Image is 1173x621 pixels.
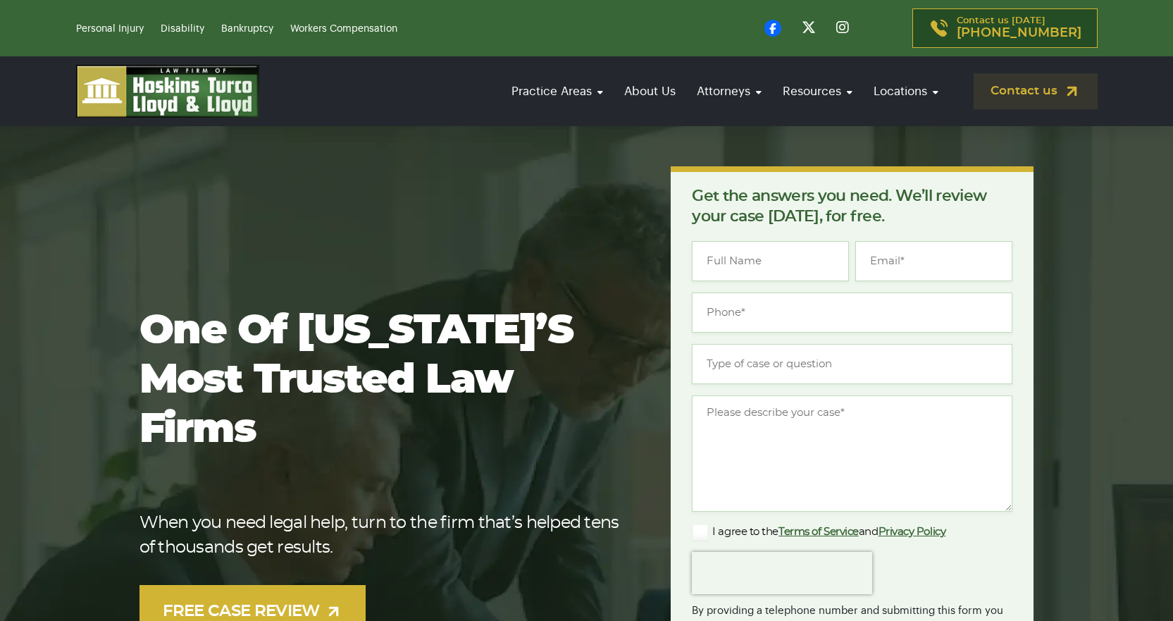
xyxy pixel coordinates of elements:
[139,511,626,560] p: When you need legal help, turn to the firm that’s helped tens of thousands get results.
[692,552,872,594] iframe: reCAPTCHA
[692,344,1012,384] input: Type of case or question
[690,71,769,111] a: Attorneys
[221,24,273,34] a: Bankruptcy
[974,73,1098,109] a: Contact us
[139,307,626,455] h1: One of [US_STATE]’s most trusted law firms
[957,26,1081,40] span: [PHONE_NUMBER]
[778,527,859,537] a: Terms of Service
[76,24,144,34] a: Personal Injury
[776,71,859,111] a: Resources
[504,71,610,111] a: Practice Areas
[957,16,1081,40] p: Contact us [DATE]
[161,24,204,34] a: Disability
[692,293,1012,333] input: Phone*
[692,524,945,541] label: I agree to the and
[855,241,1012,281] input: Email*
[325,603,342,620] img: arrow-up-right-light.svg
[617,71,683,111] a: About Us
[76,65,259,118] img: logo
[290,24,397,34] a: Workers Compensation
[692,186,1012,227] p: Get the answers you need. We’ll review your case [DATE], for free.
[867,71,945,111] a: Locations
[879,527,946,537] a: Privacy Policy
[912,8,1098,48] a: Contact us [DATE][PHONE_NUMBER]
[692,241,849,281] input: Full Name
